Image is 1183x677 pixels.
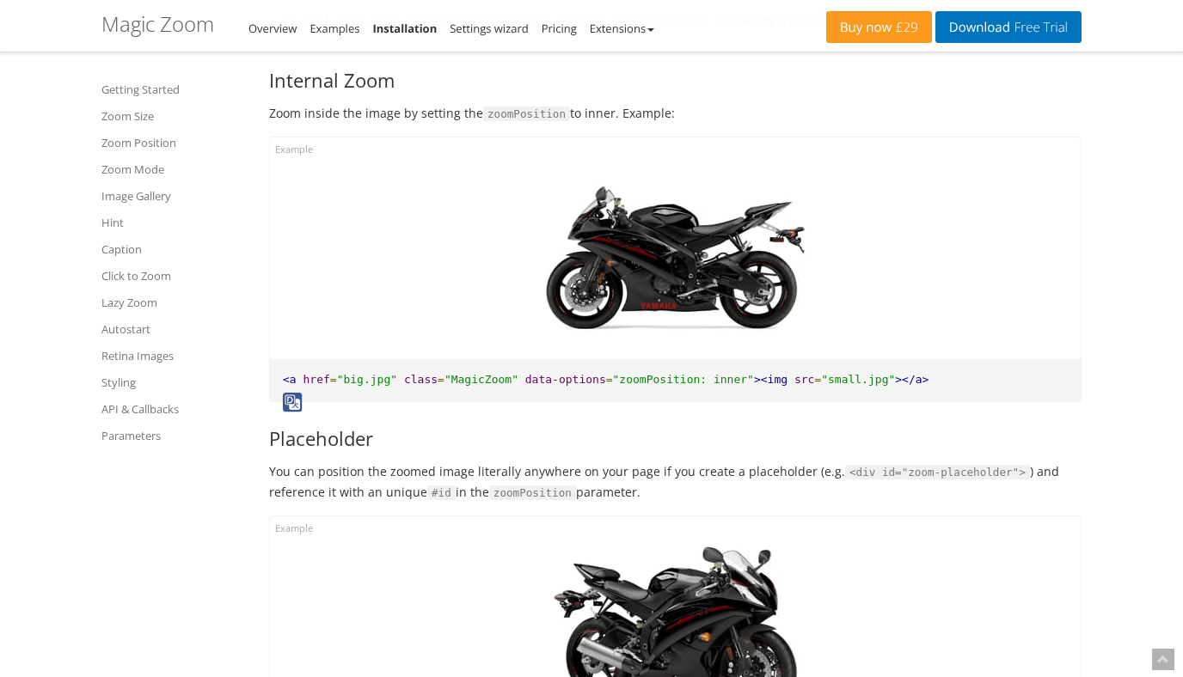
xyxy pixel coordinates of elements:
[101,345,248,366] a: Retina Images
[101,425,248,446] a: Parameters
[489,485,576,501] code: zoomPosition
[269,70,1082,90] h3: Internal Zoom
[450,21,529,36] a: Settings wizard
[101,106,248,126] a: Zoom Size
[269,461,1082,503] p: You can position the zoomed image literally anywhere on your page if you create a placeholder (e....
[935,11,1082,43] a: DownloadFree Trial
[269,428,1082,448] h3: Placeholder
[845,465,1030,480] code: <div id="zoom-placeholder">
[101,79,248,100] a: Getting Started
[444,373,518,386] span: "MagicZoom"
[101,159,248,180] a: Zoom Mode
[101,372,248,393] a: Styling
[101,13,214,35] h1: Magic Zoom
[101,399,248,419] a: API & Callbacks
[606,373,613,386] span: =
[821,373,895,386] span: "small.jpg"
[101,212,248,233] a: Hint
[101,239,248,259] a: Caption
[248,21,297,36] a: Overview
[754,373,788,386] span: ><img
[590,21,654,36] a: Extensions
[525,373,606,386] span: data-options
[283,373,297,386] span: <a
[895,373,929,386] span: ></a>
[101,265,248,286] a: Click to Zoom
[427,485,456,501] code: #id
[330,373,337,386] span: =
[794,373,814,386] span: src
[101,132,248,153] a: Zoom Position
[538,163,813,346] img: yzf-r6-black-2.jpg
[101,319,248,339] a: Autostart
[613,373,754,386] span: "zoomPosition: inner"
[814,373,821,386] span: =
[892,21,918,34] span: £29
[303,373,329,386] span: href
[310,21,359,36] a: Examples
[372,21,437,36] a: Installation
[101,292,248,313] a: Lazy Zoom
[337,373,397,386] span: "big.jpg"
[1010,21,1068,34] span: Free Trial
[542,21,577,36] a: Pricing
[483,107,570,122] code: zoomPosition
[404,373,438,386] span: class
[269,103,1082,124] p: Zoom inside the image by setting the to inner. Example:
[438,373,444,386] span: =
[826,11,932,43] a: Buy now£29
[101,186,248,206] a: Image Gallery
